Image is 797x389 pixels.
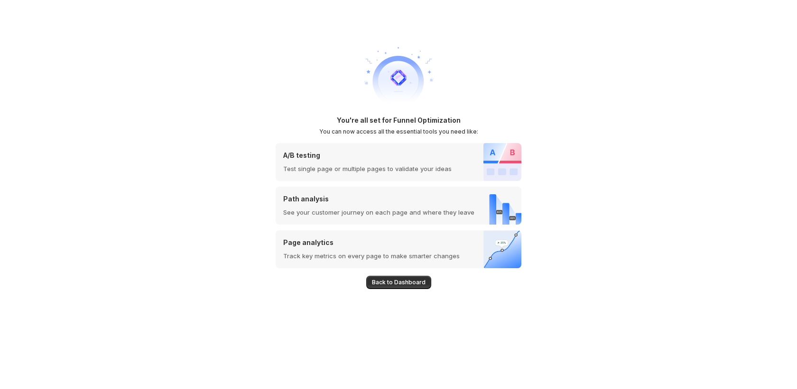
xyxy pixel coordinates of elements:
p: Test single page or multiple pages to validate your ideas [283,164,452,173]
button: Back to Dashboard [366,276,431,289]
span: Back to Dashboard [372,279,426,286]
p: Page analytics [283,238,460,247]
img: welcome [361,40,436,116]
p: See your customer journey on each page and where they leave [283,208,474,217]
img: A/B testing [483,143,521,181]
h2: You can now access all the essential tools you need like: [319,128,478,136]
p: Path analysis [283,194,474,204]
img: Page analytics [483,230,521,268]
p: A/B testing [283,151,452,160]
h1: You're all set for Funnel Optimization [337,116,461,125]
img: Path analysis [480,187,521,225]
p: Track key metrics on every page to make smarter changes [283,251,460,261]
